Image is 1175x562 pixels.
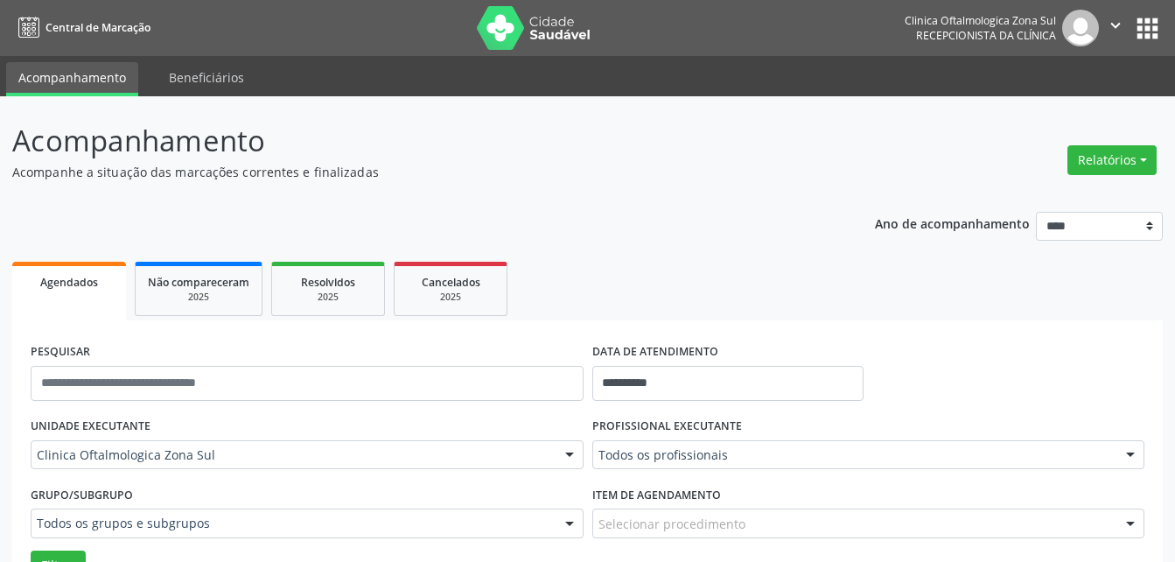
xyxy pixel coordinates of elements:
[157,62,256,93] a: Beneficiários
[12,119,818,163] p: Acompanhamento
[1106,16,1125,35] i: 
[12,163,818,181] p: Acompanhe a situação das marcações correntes e finalizadas
[12,13,150,42] a: Central de Marcação
[592,339,718,366] label: DATA DE ATENDIMENTO
[1062,10,1099,46] img: img
[916,28,1056,43] span: Recepcionista da clínica
[407,291,494,304] div: 2025
[148,275,249,290] span: Não compareceram
[31,413,150,440] label: UNIDADE EXECUTANTE
[37,446,548,464] span: Clinica Oftalmologica Zona Sul
[31,339,90,366] label: PESQUISAR
[592,481,721,509] label: Item de agendamento
[301,275,355,290] span: Resolvidos
[422,275,480,290] span: Cancelados
[37,515,548,532] span: Todos os grupos e subgrupos
[45,20,150,35] span: Central de Marcação
[905,13,1056,28] div: Clinica Oftalmologica Zona Sul
[148,291,249,304] div: 2025
[40,275,98,290] span: Agendados
[284,291,372,304] div: 2025
[31,481,133,509] label: Grupo/Subgrupo
[1132,13,1163,44] button: apps
[875,212,1030,234] p: Ano de acompanhamento
[592,413,742,440] label: PROFISSIONAL EXECUTANTE
[598,446,1109,464] span: Todos os profissionais
[598,515,745,533] span: Selecionar procedimento
[6,62,138,96] a: Acompanhamento
[1099,10,1132,46] button: 
[1067,145,1157,175] button: Relatórios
